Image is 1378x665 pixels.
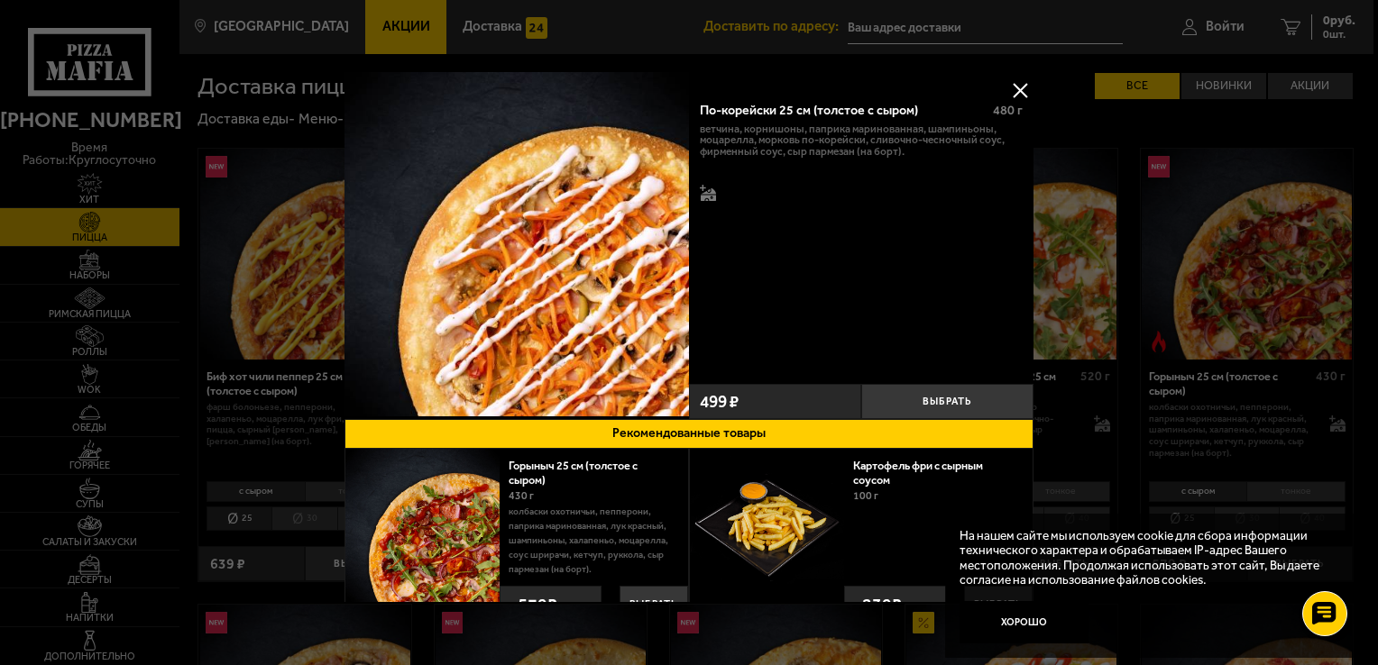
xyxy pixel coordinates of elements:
p: ветчина, корнишоны, паприка маринованная, шампиньоны, моцарелла, морковь по-корейски, сливочно-че... [700,123,1023,158]
a: Картофель фри с сырным соусом [853,459,983,487]
button: Выбрать [861,384,1033,419]
p: На нашем сайте мы используем cookie для сбора информации технического характера и обрабатываем IP... [960,527,1334,587]
img: По-корейски 25 см (толстое с сыром) [344,72,689,416]
a: Горыныч 25 см (толстое с сыром) [509,459,638,487]
span: 499 ₽ [700,393,739,410]
button: Выбрать [620,586,688,624]
p: колбаски Охотничьи, пепперони, паприка маринованная, лук красный, шампиньоны, халапеньо, моцарелл... [509,505,675,577]
span: 480 г [993,103,1023,118]
strong: 579 ₽ [513,587,562,623]
a: По-корейски 25 см (толстое с сыром) [344,72,689,419]
span: 430 г [509,489,534,502]
div: По-корейски 25 см (толстое с сыром) [700,103,980,118]
button: Хорошо [960,601,1089,644]
strong: 239 ₽ [858,587,906,623]
button: Рекомендованные товары [344,419,1033,449]
span: 100 г [853,489,878,502]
